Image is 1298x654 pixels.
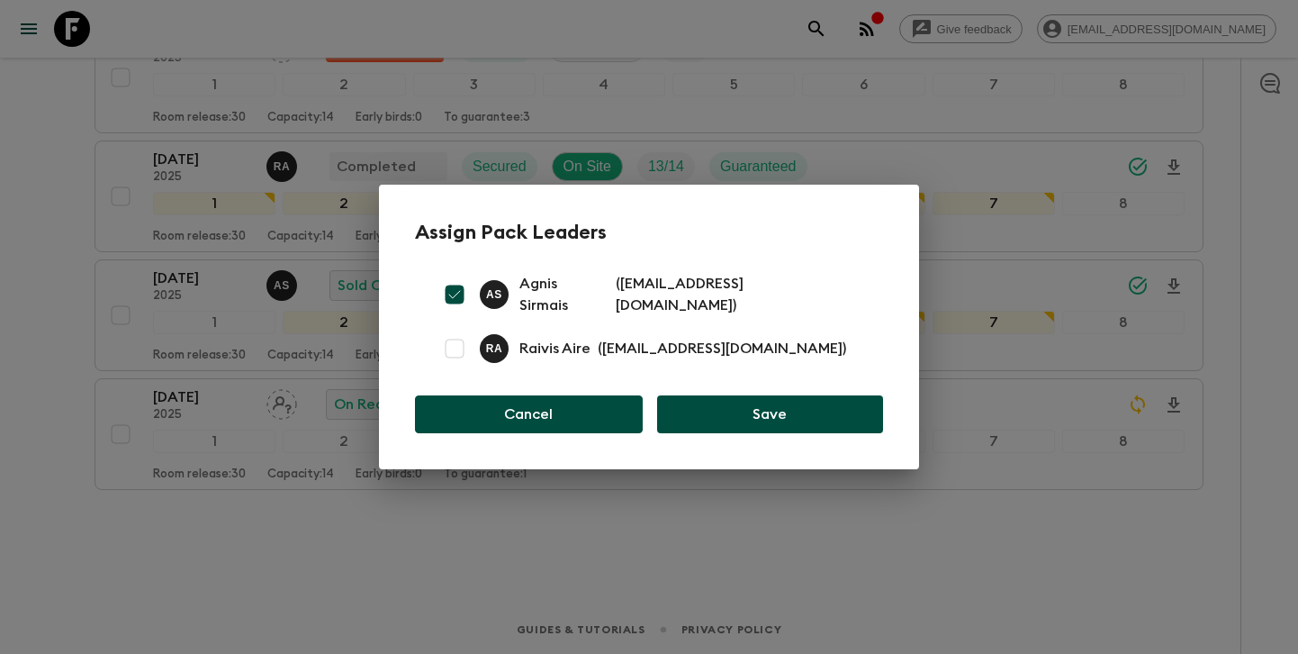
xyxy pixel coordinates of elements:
p: R A [486,341,503,356]
h2: Assign Pack Leaders [415,221,883,244]
p: ( [EMAIL_ADDRESS][DOMAIN_NAME] ) [616,273,861,316]
p: Raivis Aire [519,338,590,359]
p: A S [486,287,502,302]
p: ( [EMAIL_ADDRESS][DOMAIN_NAME] ) [598,338,846,359]
button: Save [657,395,883,433]
p: Agnis Sirmais [519,273,608,316]
button: Cancel [415,395,643,433]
